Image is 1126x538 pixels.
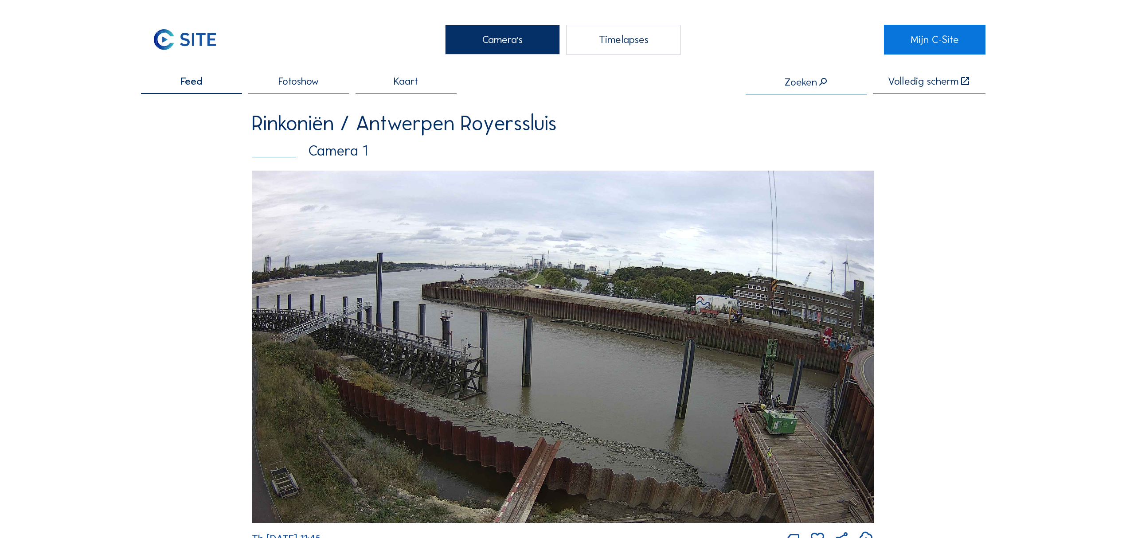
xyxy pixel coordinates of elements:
[566,25,681,55] div: Timelapses
[141,25,242,55] a: C-SITE Logo
[445,25,560,55] div: Camera's
[278,76,319,87] span: Fotoshow
[252,113,875,134] div: Rinkoniën / Antwerpen Royerssluis
[884,25,985,55] a: Mijn C-Site
[252,144,875,158] div: Camera 1
[888,76,958,87] div: Volledig scherm
[180,76,203,87] span: Feed
[394,76,418,87] span: Kaart
[141,25,229,55] img: C-SITE Logo
[252,171,875,522] img: Image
